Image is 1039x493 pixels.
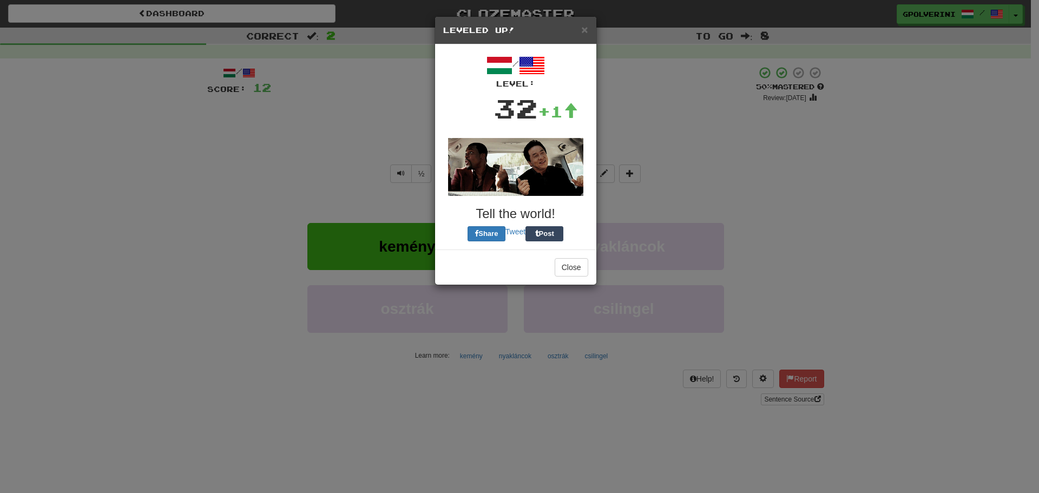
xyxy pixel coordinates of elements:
[468,226,505,241] button: Share
[581,23,588,36] span: ×
[443,207,588,221] h3: Tell the world!
[448,138,583,196] img: jackie-chan-chris-tucker-8e28c945e4edb08076433a56fe7d8633100bcb81acdffdd6d8700cc364528c3e.gif
[443,25,588,36] h5: Leveled Up!
[443,52,588,89] div: /
[538,101,578,122] div: +1
[581,24,588,35] button: Close
[525,226,563,241] button: Post
[494,89,538,127] div: 32
[443,78,588,89] div: Level:
[505,227,525,236] a: Tweet
[555,258,588,277] button: Close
